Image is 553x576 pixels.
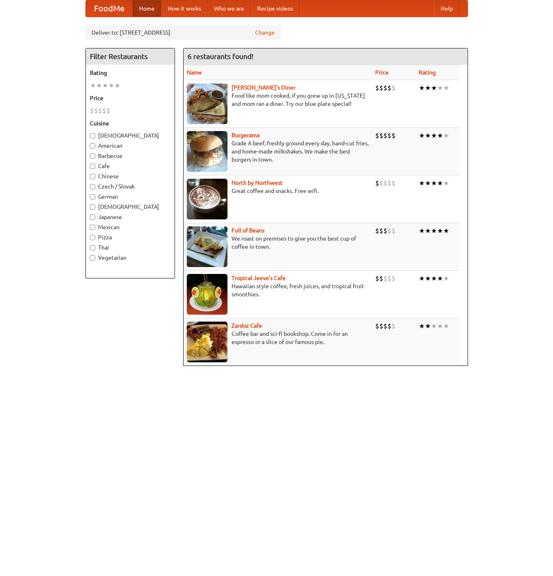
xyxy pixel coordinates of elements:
[90,255,95,261] input: Vegetarian
[443,83,449,92] li: ★
[90,153,95,159] input: Barbecue
[86,0,133,17] a: FoodMe
[419,179,425,188] li: ★
[443,131,449,140] li: ★
[187,179,227,219] img: north.jpg
[425,322,431,331] li: ★
[232,275,286,281] a: Tropical Jeeve's Cafe
[375,179,379,188] li: $
[431,179,437,188] li: ★
[431,322,437,331] li: ★
[434,0,459,17] a: Help
[383,83,387,92] li: $
[90,106,94,115] li: $
[90,215,95,220] input: Japanese
[375,83,379,92] li: $
[133,0,161,17] a: Home
[379,83,383,92] li: $
[232,84,295,91] b: [PERSON_NAME]'s Diner
[90,182,170,191] label: Czech / Slovak
[425,179,431,188] li: ★
[419,83,425,92] li: ★
[232,227,264,234] a: Full of Beans
[90,213,170,221] label: Japanese
[90,204,95,210] input: [DEMOGRAPHIC_DATA]
[391,226,396,235] li: $
[391,131,396,140] li: $
[187,330,369,346] p: Coffee bar and sci-fi bookshop. Come in for an espresso or a slice of our famous pie.
[187,274,227,315] img: jeeves.jpg
[251,0,299,17] a: Recipe videos
[90,235,95,240] input: Pizza
[437,83,443,92] li: ★
[419,69,436,76] a: Rating
[387,83,391,92] li: $
[102,106,106,115] li: $
[379,322,383,331] li: $
[96,81,102,90] li: ★
[431,274,437,283] li: ★
[387,131,391,140] li: $
[90,225,95,230] input: Mexican
[90,94,170,102] h5: Price
[383,274,387,283] li: $
[187,83,227,124] img: sallys.jpg
[161,0,208,17] a: How it works
[90,233,170,241] label: Pizza
[387,226,391,235] li: $
[90,162,170,170] label: Cafe
[187,226,227,267] img: beans.jpg
[437,322,443,331] li: ★
[187,322,227,362] img: zardoz.jpg
[86,48,175,65] h4: Filter Restaurants
[187,234,369,251] p: We roast on premises to give you the best cup of coffee in town.
[425,226,431,235] li: ★
[90,152,170,160] label: Barbecue
[375,274,379,283] li: $
[232,132,260,138] a: Burgerama
[90,174,95,179] input: Chinese
[94,106,98,115] li: $
[90,194,95,199] input: German
[375,131,379,140] li: $
[443,322,449,331] li: ★
[443,274,449,283] li: ★
[375,322,379,331] li: $
[419,131,425,140] li: ★
[425,274,431,283] li: ★
[387,274,391,283] li: $
[383,226,387,235] li: $
[208,0,251,17] a: Who we are
[443,179,449,188] li: ★
[443,226,449,235] li: ★
[391,179,396,188] li: $
[102,81,108,90] li: ★
[383,131,387,140] li: $
[90,81,96,90] li: ★
[90,133,95,138] input: [DEMOGRAPHIC_DATA]
[90,243,170,252] label: Thai
[425,131,431,140] li: ★
[437,274,443,283] li: ★
[379,226,383,235] li: $
[431,226,437,235] li: ★
[419,274,425,283] li: ★
[90,142,170,150] label: American
[90,203,170,211] label: [DEMOGRAPHIC_DATA]
[437,131,443,140] li: ★
[187,139,369,164] p: Grade A beef, freshly ground every day, hand-cut fries, and home-made milkshakes. We make the bes...
[431,83,437,92] li: ★
[375,69,389,76] a: Price
[188,53,254,60] ng-pluralize: 6 restaurants found!
[419,322,425,331] li: ★
[187,69,202,76] a: Name
[437,226,443,235] li: ★
[383,179,387,188] li: $
[90,164,95,169] input: Cafe
[391,83,396,92] li: $
[90,193,170,201] label: German
[106,106,110,115] li: $
[187,131,227,172] img: burgerama.jpg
